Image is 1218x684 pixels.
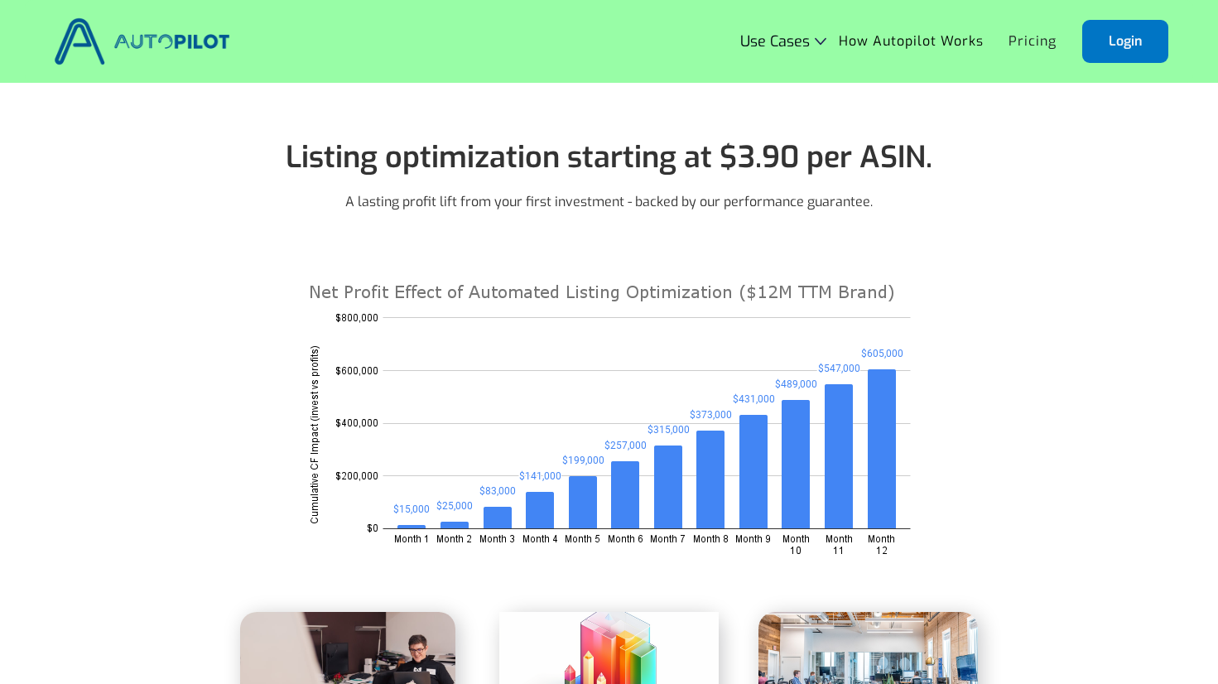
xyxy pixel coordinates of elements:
span: Listing optimization starting at $3.90 per ASIN. [286,137,932,177]
a: Pricing [996,26,1069,57]
p: A lasting profit lift from your first investment - backed by our performance guarantee. [345,192,873,212]
div: Use Cases [740,33,810,50]
img: Icon Rounded Chevron Dark - BRIX Templates [815,37,826,45]
a: How Autopilot Works [826,26,996,57]
a: Login [1082,20,1168,63]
